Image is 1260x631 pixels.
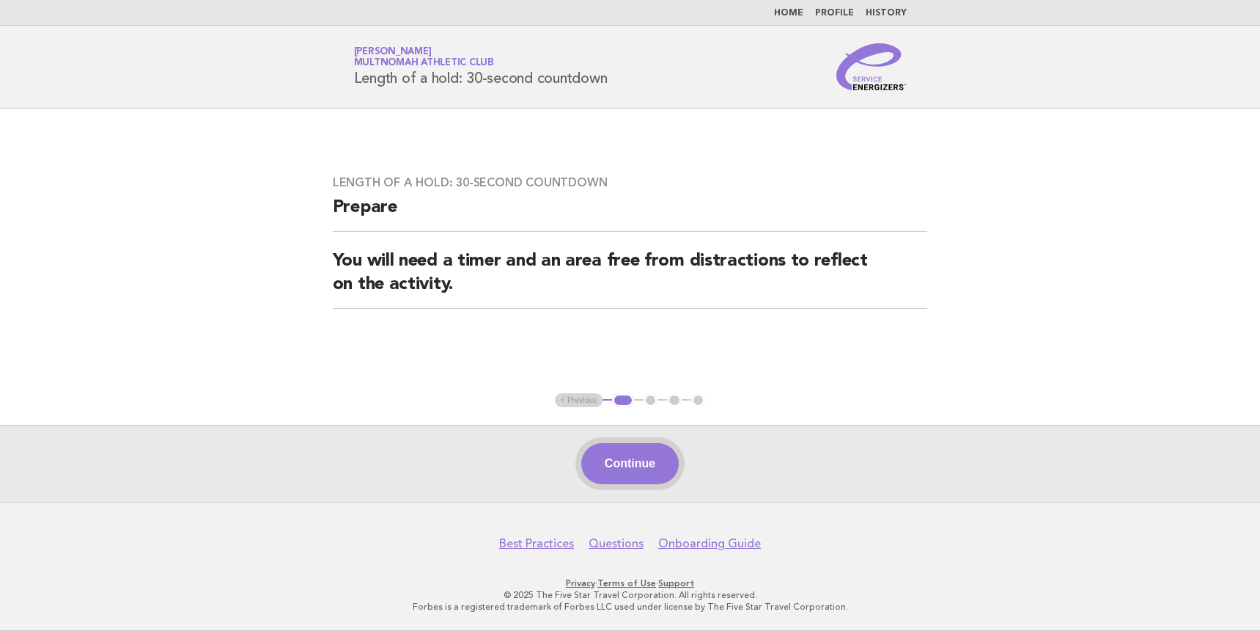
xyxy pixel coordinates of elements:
[566,578,595,588] a: Privacy
[499,536,574,551] a: Best Practices
[581,443,679,484] button: Continue
[836,43,907,90] img: Service Energizers
[333,249,928,309] h2: You will need a timer and an area free from distractions to reflect on the activity.
[354,59,494,68] span: Multnomah Athletic Club
[815,9,854,18] a: Profile
[866,9,907,18] a: History
[354,48,608,86] h1: Length of a hold: 30-second countdown
[354,47,494,68] a: [PERSON_NAME]Multnomah Athletic Club
[182,589,1079,601] p: © 2025 The Five Star Travel Corporation. All rights reserved.
[182,577,1079,589] p: · ·
[774,9,803,18] a: Home
[658,578,694,588] a: Support
[612,393,633,408] button: 1
[589,536,644,551] a: Questions
[333,175,928,190] h3: Length of a hold: 30-second countdown
[597,578,656,588] a: Terms of Use
[182,601,1079,613] p: Forbes is a registered trademark of Forbes LLC used under license by The Five Star Travel Corpora...
[333,196,928,232] h2: Prepare
[658,536,761,551] a: Onboarding Guide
